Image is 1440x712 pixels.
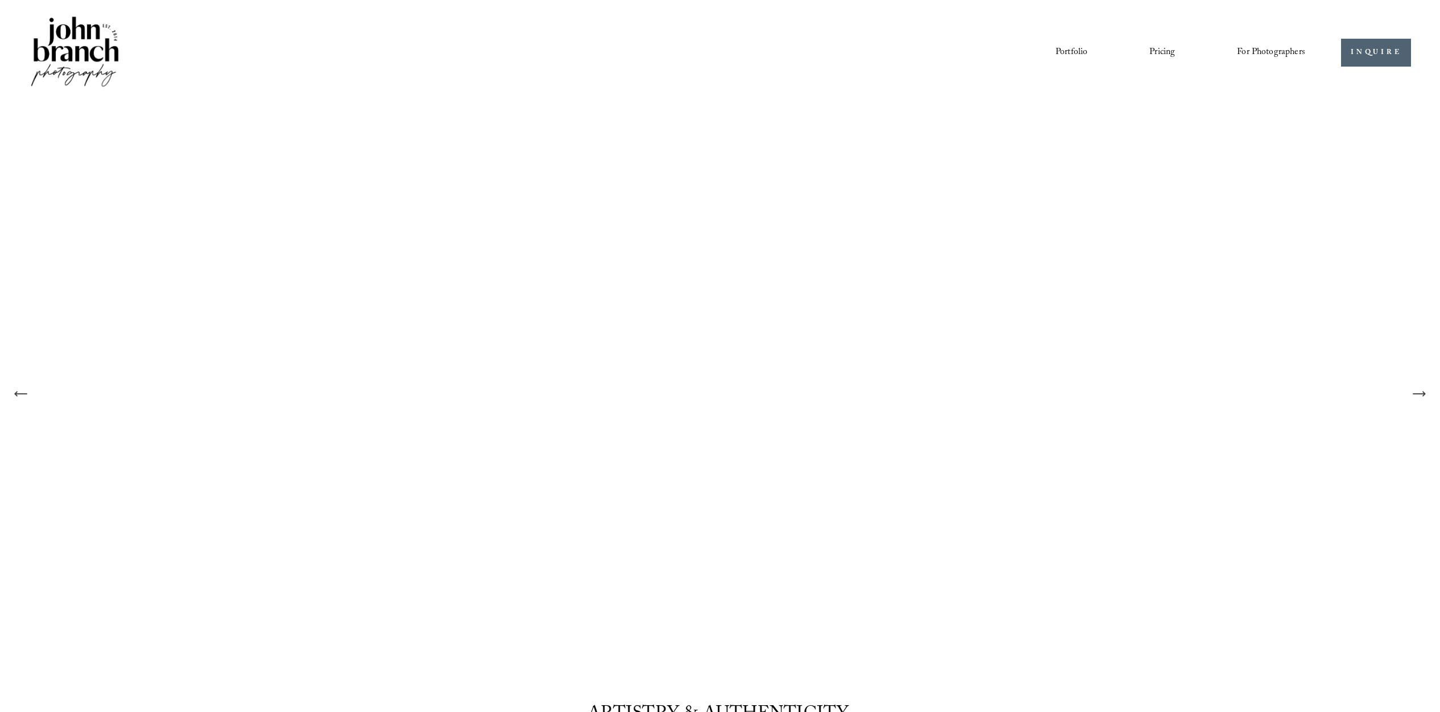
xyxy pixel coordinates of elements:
[1341,39,1411,67] a: INQUIRE
[1237,43,1305,63] a: folder dropdown
[1237,44,1305,61] span: For Photographers
[1056,43,1087,63] a: Portfolio
[1149,43,1175,63] a: Pricing
[9,381,34,406] button: Previous Slide
[1406,381,1431,406] button: Next Slide
[29,14,121,91] img: John Branch IV Photography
